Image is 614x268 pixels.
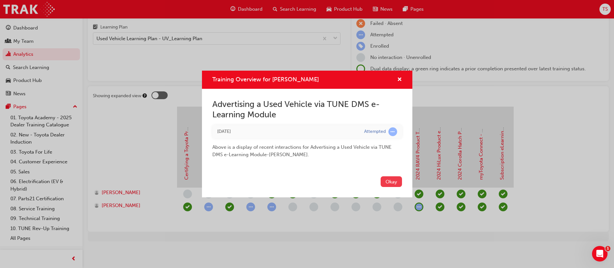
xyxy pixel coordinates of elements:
span: 1 [605,246,610,251]
h2: Advertising a Used Vehicle via TUNE DMS e-Learning Module [212,99,402,120]
span: cross-icon [397,77,402,83]
div: Training Overview for Kodie DodsonHerron [202,71,412,197]
div: Above is a display of recent interactions for Advertising a Used Vehicle via TUNE DMS e-Learning ... [212,138,402,158]
div: Mon Sep 15 2025 11:31:56 GMT+1000 (Australian Eastern Standard Time) [217,128,354,135]
div: Attempted [364,129,386,135]
button: Okay [381,176,402,187]
span: learningRecordVerb_ATTEMPT-icon [388,127,397,136]
iframe: Intercom live chat [592,246,608,262]
button: cross-icon [397,76,402,84]
span: Training Overview for [PERSON_NAME] [212,76,319,83]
